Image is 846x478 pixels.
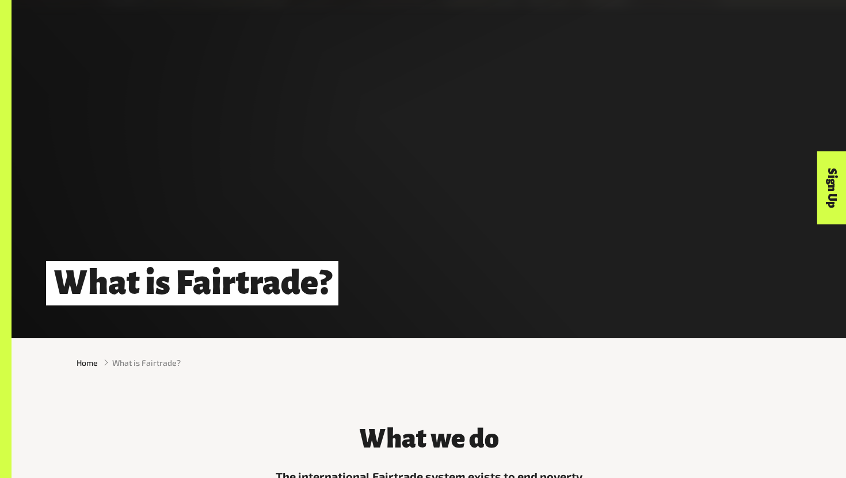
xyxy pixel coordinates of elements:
a: Home [77,357,98,369]
span: What is Fairtrade? [112,357,181,369]
h3: What we do [256,425,601,453]
h1: What is Fairtrade? [46,261,338,305]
